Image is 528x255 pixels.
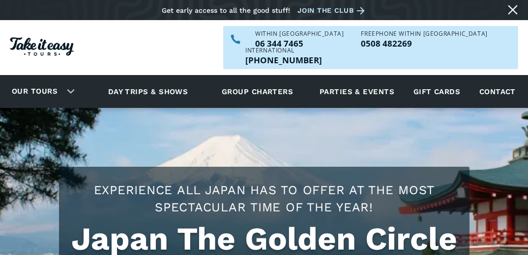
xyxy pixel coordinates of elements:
img: Take it easy Tours logo [10,37,74,56]
a: Call us within NZ on 063447465 [255,39,344,48]
a: Day trips & shows [96,78,201,105]
a: Contact [474,78,521,105]
div: WITHIN [GEOGRAPHIC_DATA] [255,31,344,37]
a: Close message [505,2,521,18]
a: Call us freephone within NZ on 0508482269 [361,39,487,48]
a: Homepage [10,32,74,63]
a: Group charters [209,78,305,105]
h2: Experience all Japan has to offer at the most spectacular time of the year! [69,181,460,216]
a: Our tours [4,80,65,103]
a: Parties & events [315,78,399,105]
p: [PHONE_NUMBER] [245,56,322,64]
p: 0508 482269 [361,39,487,48]
div: International [245,48,322,53]
div: Get early access to all the good stuff! [162,6,290,14]
p: 06 344 7465 [255,39,344,48]
a: Gift cards [409,78,466,105]
div: Freephone WITHIN [GEOGRAPHIC_DATA] [361,31,487,37]
a: Join the club [297,4,368,17]
a: Call us outside of NZ on +6463447465 [245,56,322,64]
